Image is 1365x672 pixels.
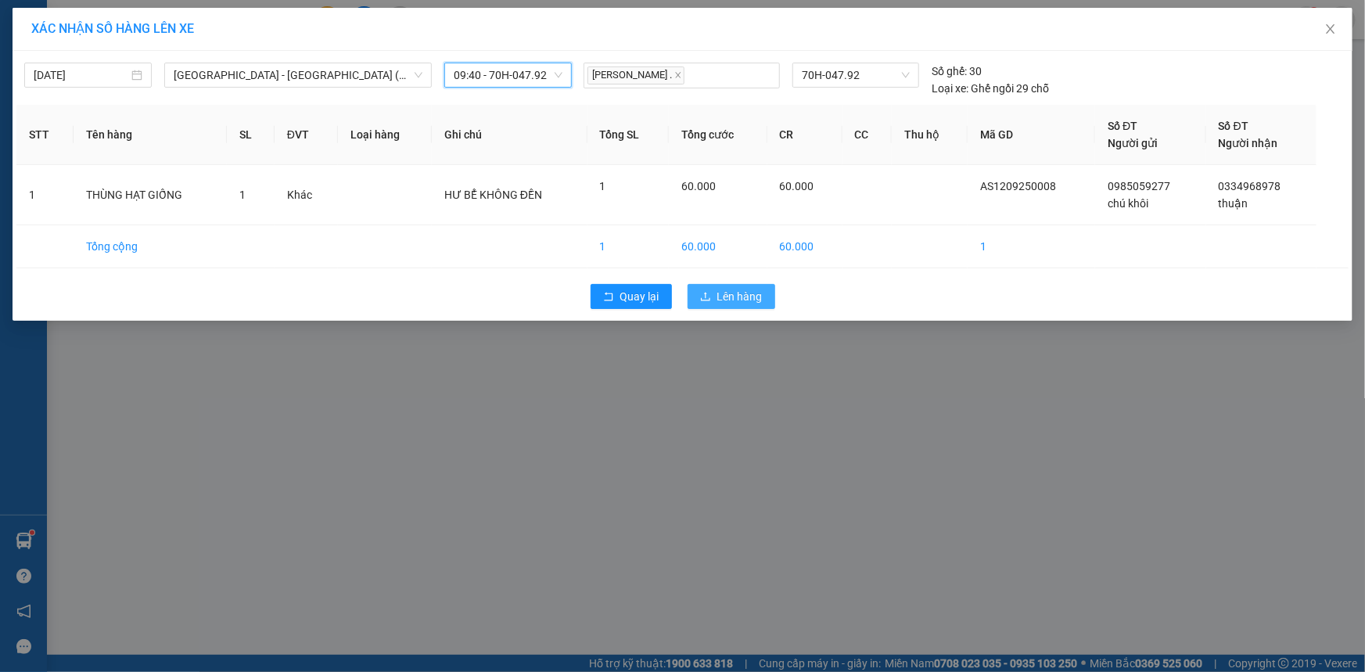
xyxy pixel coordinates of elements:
span: Quay lại [620,288,659,305]
th: Tên hàng [74,105,227,165]
th: ĐVT [275,105,338,165]
span: Người nhận [1219,137,1278,149]
span: down [414,70,423,80]
span: close [674,71,682,79]
td: THÙNG HẠT GIỐNG [74,165,227,225]
th: Mã GD [968,105,1095,165]
span: Lên hàng [717,288,763,305]
th: CR [767,105,842,165]
span: XÁC NHẬN SỐ HÀNG LÊN XE [31,21,194,36]
span: 0334968978 [1219,180,1281,192]
th: Ghi chú [432,105,587,165]
span: 09:40 - 70H-047.92 [454,63,562,87]
th: Thu hộ [892,105,968,165]
span: upload [700,291,711,304]
td: 1 [16,165,74,225]
td: 1 [587,225,670,268]
span: 1 [239,189,246,201]
button: uploadLên hàng [688,284,775,309]
th: CC [842,105,892,165]
span: 60.000 [780,180,814,192]
td: Tổng cộng [74,225,227,268]
td: 60.000 [669,225,767,268]
span: rollback [603,291,614,304]
span: Loại xe: [932,80,968,97]
span: close [1324,23,1337,35]
span: thuận [1219,197,1248,210]
span: Số ĐT [1108,120,1137,132]
button: Close [1309,8,1352,52]
span: 0985059277 [1108,180,1170,192]
th: Tổng SL [587,105,670,165]
span: 60.000 [681,180,716,192]
span: Sài Gòn - Tây Ninh (VIP) [174,63,422,87]
span: AS1209250008 [980,180,1056,192]
div: Ghế ngồi 29 chỗ [932,80,1049,97]
span: Số ĐT [1219,120,1248,132]
button: rollbackQuay lại [591,284,672,309]
div: 30 [932,63,982,80]
span: Người gửi [1108,137,1158,149]
th: Loại hàng [338,105,432,165]
td: 60.000 [767,225,842,268]
input: 12/09/2025 [34,66,128,84]
td: Khác [275,165,338,225]
span: Số ghế: [932,63,967,80]
span: 70H-047.92 [802,63,910,87]
th: Tổng cước [669,105,767,165]
th: SL [227,105,275,165]
th: STT [16,105,74,165]
td: 1 [968,225,1095,268]
span: 1 [600,180,606,192]
span: chú khôi [1108,197,1148,210]
span: [PERSON_NAME] . [587,66,684,84]
span: HƯ BỂ KHÔNG ĐỀN [444,189,542,201]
